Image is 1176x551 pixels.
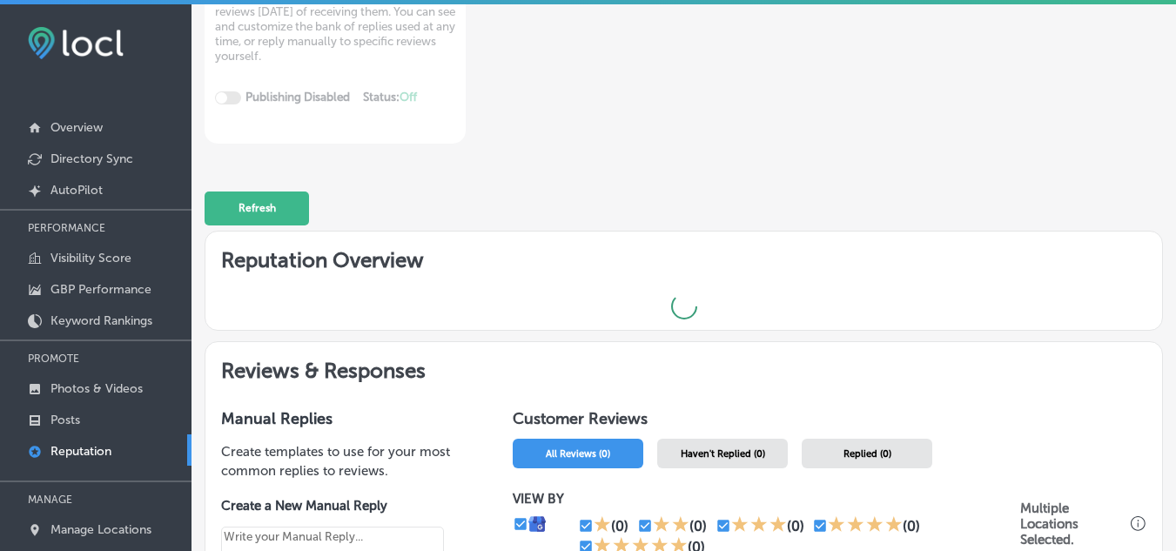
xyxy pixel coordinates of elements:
p: GBP Performance [50,282,151,297]
span: All Reviews (0) [546,448,610,460]
span: Haven't Replied (0) [681,448,765,460]
p: Photos & Videos [50,381,143,396]
div: 3 Stars [731,515,787,536]
p: Overview [50,120,103,135]
div: 1 Star [594,515,611,536]
p: VIEW BY [513,491,1019,507]
div: (0) [611,518,628,534]
p: Reputation [50,444,111,459]
label: Create a New Manual Reply [221,498,444,514]
p: Visibility Score [50,251,131,265]
p: Posts [50,413,80,427]
span: Replied (0) [843,448,891,460]
p: Directory Sync [50,151,133,166]
h3: Manual Replies [221,409,471,428]
p: Create templates to use for your most common replies to reviews. [221,442,471,480]
div: (0) [903,518,920,534]
div: (0) [787,518,804,534]
div: 2 Stars [653,515,689,536]
p: AutoPilot [50,183,103,198]
p: Multiple Locations Selected. [1020,501,1127,548]
p: Keyword Rankings [50,313,152,328]
p: Manage Locations [50,522,151,537]
button: Refresh [205,192,309,225]
h2: Reviews & Responses [205,342,1162,393]
h2: Reputation Overview [205,232,1162,283]
div: 4 Stars [828,515,903,536]
div: (0) [689,518,707,534]
h1: Customer Reviews [513,409,1146,433]
img: fda3e92497d09a02dc62c9cd864e3231.png [28,27,124,59]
